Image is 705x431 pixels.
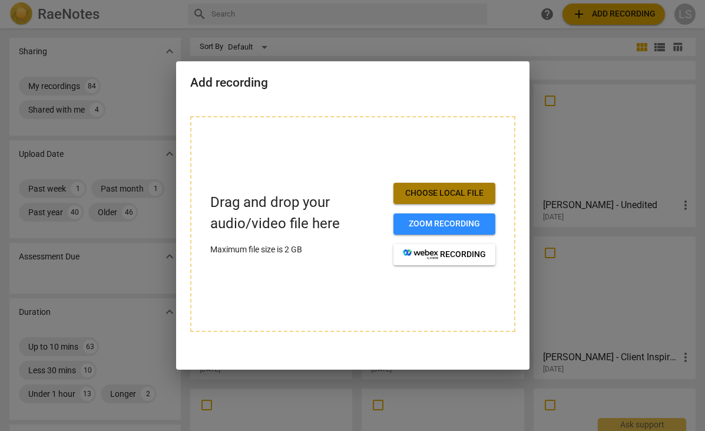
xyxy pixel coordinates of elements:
button: Choose local file [393,183,495,204]
h2: Add recording [190,75,515,90]
p: Drag and drop your audio/video file here [210,192,384,233]
span: Zoom recording [403,218,486,230]
button: recording [393,244,495,265]
span: Choose local file [403,187,486,199]
button: Zoom recording [393,213,495,235]
span: recording [403,249,486,261]
p: Maximum file size is 2 GB [210,244,384,256]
